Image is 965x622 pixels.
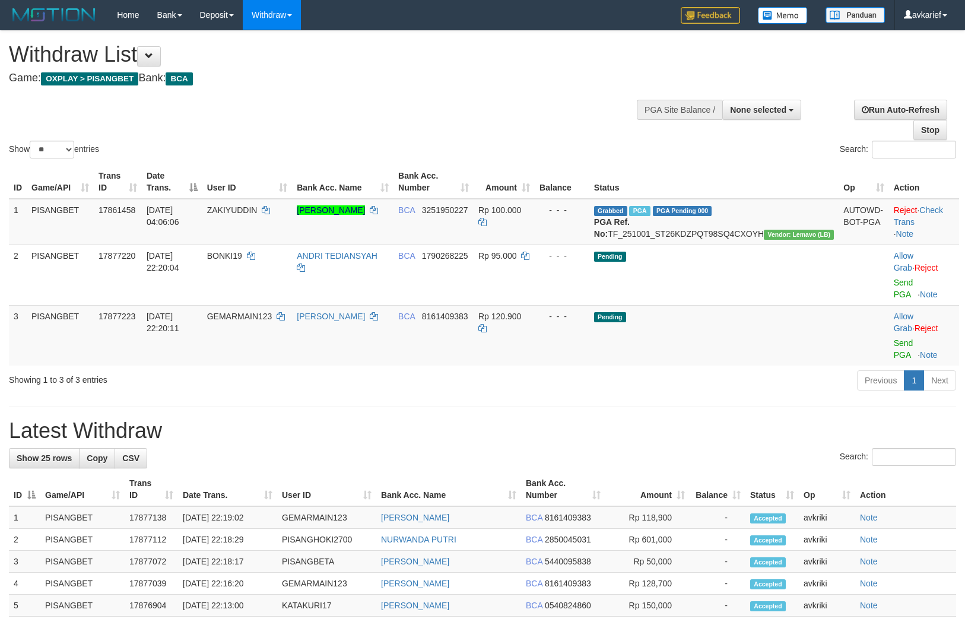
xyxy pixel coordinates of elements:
a: Note [920,350,938,360]
span: Copy 8161409383 to clipboard [422,312,468,321]
span: Vendor URL: https://dashboard.q2checkout.com/secure [764,230,834,240]
img: Feedback.jpg [681,7,740,24]
th: Date Trans.: activate to sort column ascending [178,472,277,506]
a: [PERSON_NAME] [297,205,365,215]
a: [PERSON_NAME] [381,513,449,522]
td: GEMARMAIN123 [277,573,376,595]
td: 3 [9,305,27,366]
a: Show 25 rows [9,448,80,468]
td: PISANGHOKI2700 [277,529,376,551]
a: Send PGA [894,278,913,299]
span: BCA [526,513,542,522]
span: Copy 1790268225 to clipboard [422,251,468,261]
span: Rp 95.000 [478,251,517,261]
div: PGA Site Balance / [637,100,722,120]
span: Copy 3251950227 to clipboard [422,205,468,215]
a: Note [860,513,878,522]
h4: Game: Bank: [9,72,631,84]
span: GEMARMAIN123 [207,312,272,321]
td: - [690,573,745,595]
span: Copy 2850045031 to clipboard [545,535,591,544]
a: Note [920,290,938,299]
span: BCA [526,535,542,544]
a: Note [896,229,914,239]
span: None selected [730,105,786,115]
td: 1 [9,199,27,245]
a: Previous [857,370,904,391]
td: PISANGBET [40,529,125,551]
td: - [690,529,745,551]
span: Copy 8161409383 to clipboard [545,513,591,522]
h1: Withdraw List [9,43,631,66]
div: - - - [539,250,585,262]
a: Allow Grab [894,312,913,333]
td: 3 [9,551,40,573]
td: TF_251001_ST26KDZPQT98SQ4CXOYH [589,199,839,245]
th: ID [9,165,27,199]
a: [PERSON_NAME] [297,312,365,321]
th: Op: activate to sort column ascending [839,165,888,199]
td: 17877039 [125,573,178,595]
span: [DATE] 22:20:11 [147,312,179,333]
th: Game/API: activate to sort column ascending [27,165,94,199]
a: Note [860,557,878,566]
label: Search: [840,448,956,466]
td: GEMARMAIN123 [277,506,376,529]
span: BCA [166,72,192,85]
span: PGA Pending [653,206,712,216]
a: Allow Grab [894,251,913,272]
td: PISANGBET [40,551,125,573]
span: · [894,251,915,272]
td: PISANGBET [27,305,94,366]
span: BONKI19 [207,251,242,261]
th: Action [889,165,959,199]
th: Bank Acc. Name: activate to sort column ascending [292,165,393,199]
td: 17877072 [125,551,178,573]
a: Check Trans [894,205,943,227]
th: Date Trans.: activate to sort column descending [142,165,202,199]
a: Note [860,535,878,544]
th: Game/API: activate to sort column ascending [40,472,125,506]
input: Search: [872,141,956,158]
td: 2 [9,245,27,305]
th: Balance: activate to sort column ascending [690,472,745,506]
td: PISANGBETA [277,551,376,573]
td: - [690,595,745,617]
img: Button%20Memo.svg [758,7,808,24]
td: PISANGBET [40,506,125,529]
td: avkriki [799,595,855,617]
td: [DATE] 22:19:02 [178,506,277,529]
td: Rp 601,000 [605,529,690,551]
span: Accepted [750,579,786,589]
span: Pending [594,252,626,262]
a: NURWANDA PUTRI [381,535,456,544]
th: Status [589,165,839,199]
th: Trans ID: activate to sort column ascending [94,165,142,199]
td: 17876904 [125,595,178,617]
a: Run Auto-Refresh [854,100,947,120]
td: avkriki [799,506,855,529]
label: Show entries [9,141,99,158]
td: 17877138 [125,506,178,529]
span: CSV [122,453,139,463]
th: Status: activate to sort column ascending [745,472,799,506]
a: CSV [115,448,147,468]
td: 2 [9,529,40,551]
a: Stop [913,120,947,140]
a: Copy [79,448,115,468]
td: 1 [9,506,40,529]
td: · [889,305,959,366]
td: [DATE] 22:18:29 [178,529,277,551]
a: Reject [915,323,938,333]
td: PISANGBET [27,245,94,305]
td: AUTOWD-BOT-PGA [839,199,888,245]
td: · [889,245,959,305]
span: Accepted [750,513,786,523]
td: 4 [9,573,40,595]
td: avkriki [799,529,855,551]
a: [PERSON_NAME] [381,579,449,588]
span: Copy 0540824860 to clipboard [545,601,591,610]
th: User ID: activate to sort column ascending [277,472,376,506]
h1: Latest Withdraw [9,419,956,443]
td: PISANGBET [27,199,94,245]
